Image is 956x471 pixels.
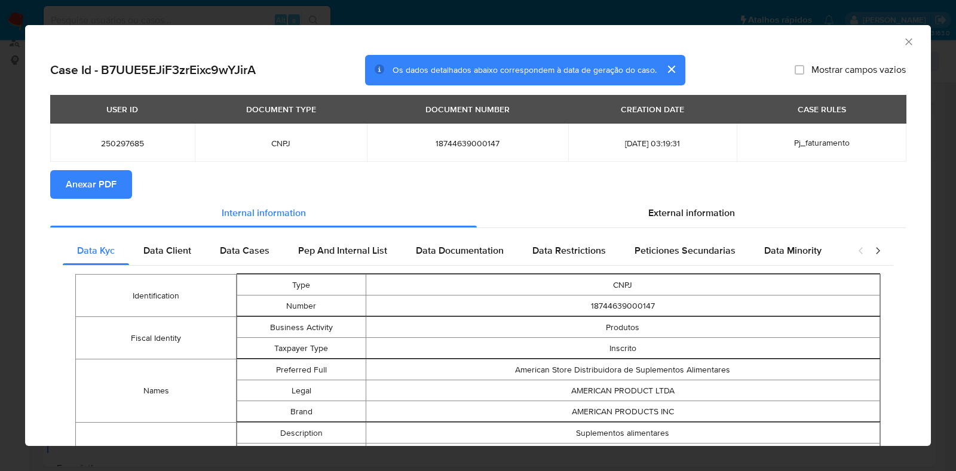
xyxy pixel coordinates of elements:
div: closure-recommendation-modal [25,25,931,446]
div: USER ID [99,99,145,119]
span: Pep And Internal List [298,244,387,257]
span: Mostrar campos vazios [811,64,906,76]
td: AMERICAN PRODUCT LTDA [366,380,880,401]
td: Preferred Full [237,359,366,380]
span: External information [648,206,735,220]
div: DOCUMENT NUMBER [418,99,517,119]
td: Inscrito [366,338,880,359]
span: Data Cases [220,244,269,257]
td: Fiscal Identity [76,317,237,359]
span: CNPJ [209,138,353,149]
div: CASE RULES [790,99,853,119]
td: AMERICAN PRODUCTS INC [366,401,880,422]
td: American Store Distribuidora de Suplementos Alimentares [366,359,880,380]
button: Fechar a janela [903,36,914,47]
span: Pj_faturamento [794,137,850,149]
td: Business Activity [237,317,366,338]
span: Internal information [222,206,306,220]
td: Legal [237,380,366,401]
span: Data Restrictions [532,244,606,257]
div: Detailed info [50,199,906,227]
div: Detailed internal info [63,236,845,265]
div: DOCUMENT TYPE [239,99,323,119]
span: Data Minority [764,244,822,257]
span: 250297685 [65,138,180,149]
input: Mostrar campos vazios [795,65,804,75]
td: Type [237,275,366,295]
td: Is Primary [237,444,366,464]
td: CNPJ [366,275,880,295]
h2: Case Id - B7UUE5EJiF3zrEixc9wYJirA [50,62,256,78]
span: Peticiones Secundarias [635,244,736,257]
td: true [366,444,880,464]
td: 18744639000147 [366,295,880,316]
td: Suplementos alimentares [366,423,880,444]
div: CREATION DATE [614,99,691,119]
td: Produtos [366,317,880,338]
span: Os dados detalhados abaixo correspondem à data de geração do caso. [393,64,657,76]
span: Data Kyc [77,244,115,257]
button: Anexar PDF [50,170,132,199]
span: Data Client [143,244,191,257]
td: Description [237,423,366,444]
span: [DATE] 03:19:31 [583,138,722,149]
td: Number [237,295,366,316]
span: Data Documentation [416,244,504,257]
span: 18744639000147 [381,138,554,149]
td: Brand [237,401,366,422]
td: Identification [76,275,237,317]
span: Anexar PDF [66,171,117,198]
td: Taxpayer Type [237,338,366,359]
td: Names [76,359,237,423]
button: cerrar [657,55,685,84]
